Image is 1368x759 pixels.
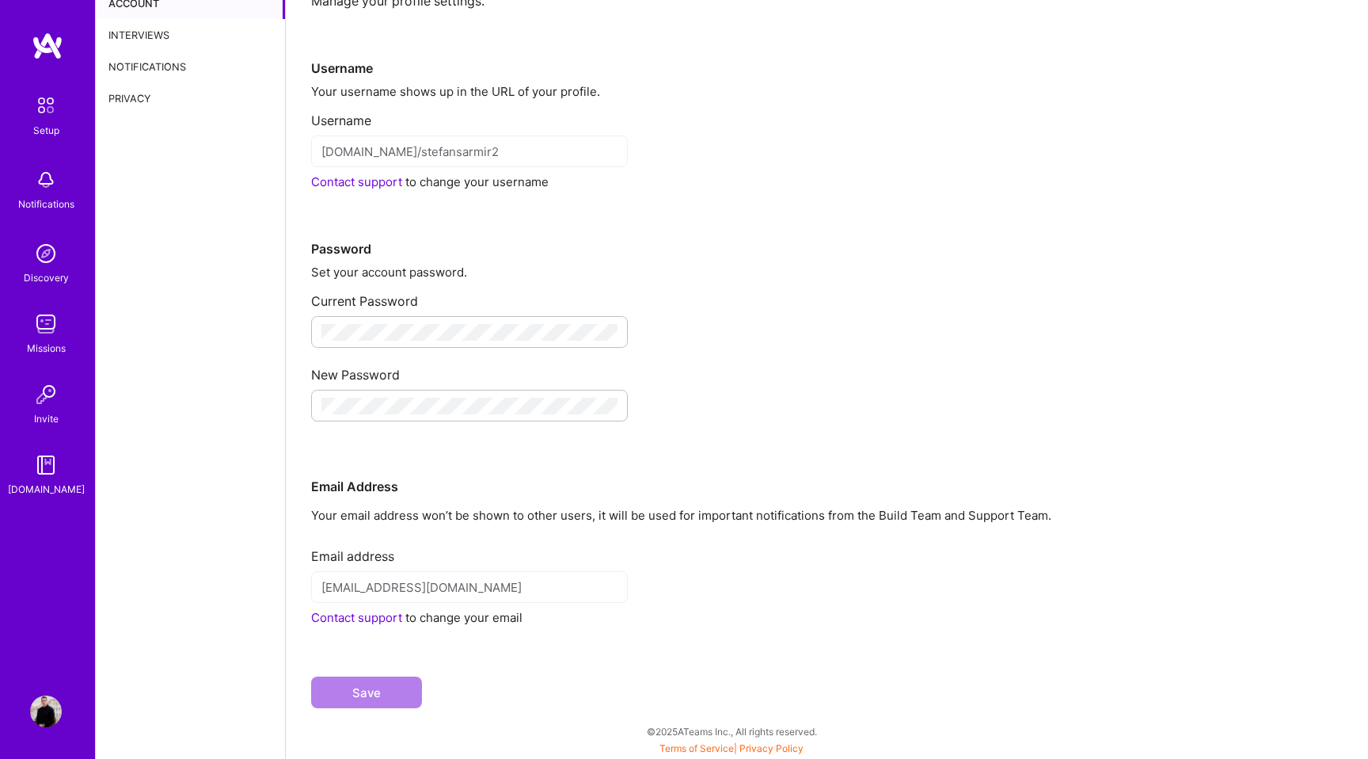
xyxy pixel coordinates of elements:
div: Set your account password. [311,264,1343,280]
div: © 2025 ATeams Inc., All rights reserved. [95,711,1368,751]
div: to change your username [311,174,1343,190]
img: bell [30,164,62,196]
img: setup [29,89,63,122]
img: discovery [30,238,62,269]
div: Your username shows up in the URL of your profile. [311,83,1343,100]
div: Password [311,190,1343,257]
div: Discovery [24,269,69,286]
div: Notifications [18,196,74,212]
div: Email address [311,536,1343,565]
a: Terms of Service [659,742,734,754]
img: User Avatar [30,696,62,727]
div: Interviews [96,19,285,51]
div: Setup [33,122,59,139]
a: Contact support [311,610,402,625]
div: Email Address [311,428,1343,495]
div: Privacy [96,82,285,114]
img: guide book [30,449,62,481]
img: Invite [30,379,62,410]
img: teamwork [30,308,62,340]
div: New Password [311,354,1343,383]
span: | [659,742,804,754]
div: Current Password [311,280,1343,310]
p: Your email address won’t be shown to other users, it will be used for important notifications fro... [311,507,1343,524]
img: logo [32,32,63,60]
a: Privacy Policy [739,742,804,754]
div: [DOMAIN_NAME] [8,481,85,498]
div: Invite [34,410,59,427]
div: Missions [27,340,66,357]
a: User Avatar [26,696,66,727]
a: Contact support [311,174,402,189]
div: Username [311,10,1343,77]
div: to change your email [311,609,1343,626]
div: Username [311,100,1343,129]
div: Notifications [96,51,285,82]
button: Save [311,677,422,708]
